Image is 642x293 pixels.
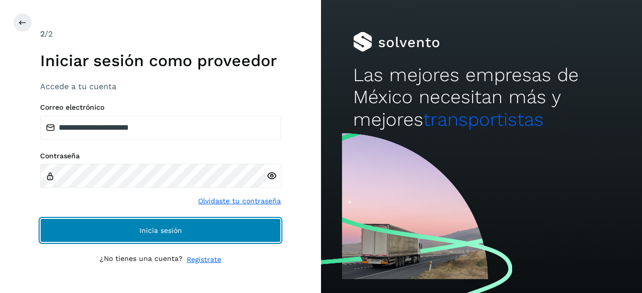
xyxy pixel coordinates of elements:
a: Olvidaste tu contraseña [198,196,281,206]
span: 2 [40,29,45,39]
span: transportistas [423,109,544,130]
h1: Iniciar sesión como proveedor [40,51,281,70]
h3: Accede a tu cuenta [40,82,281,91]
a: Regístrate [187,254,221,265]
label: Contraseña [40,152,281,160]
div: /2 [40,28,281,40]
h2: Las mejores empresas de México necesitan más y mejores [353,64,610,131]
p: ¿No tienes una cuenta? [100,254,183,265]
span: Inicia sesión [139,227,182,234]
button: Inicia sesión [40,218,281,242]
label: Correo electrónico [40,103,281,112]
